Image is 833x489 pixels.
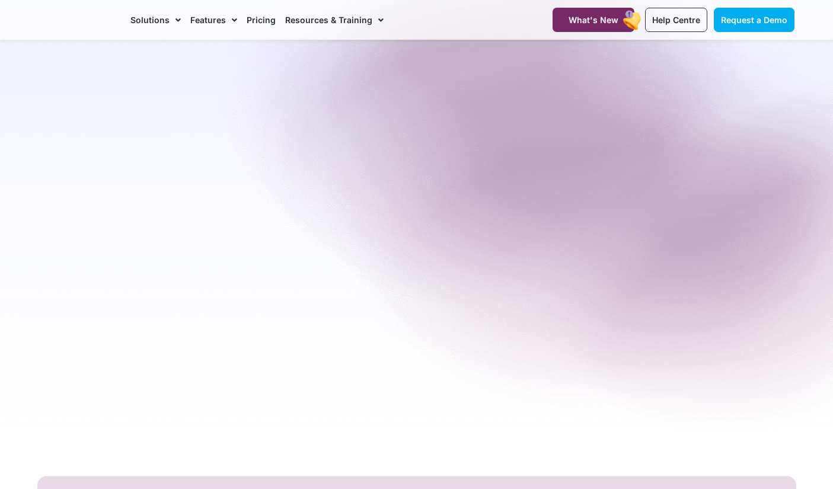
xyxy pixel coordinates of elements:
[721,15,787,25] span: Request a Demo
[645,8,707,32] a: Help Centre
[569,15,618,25] span: What's New
[39,11,119,29] img: CareMaster Logo
[652,15,700,25] span: Help Centre
[553,8,634,32] a: What's New
[714,8,794,32] a: Request a Demo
